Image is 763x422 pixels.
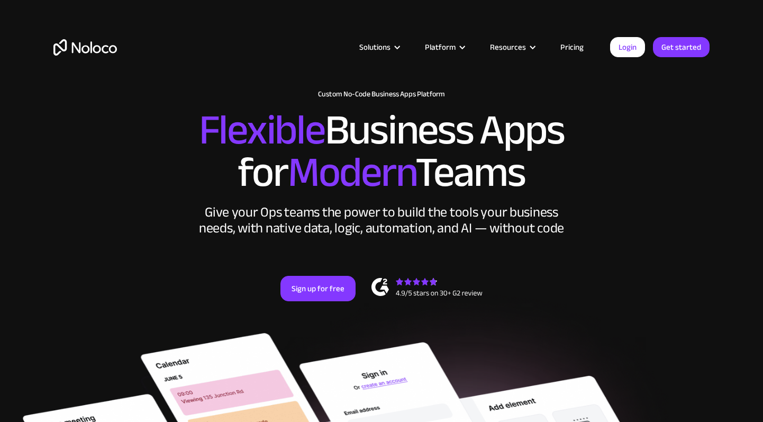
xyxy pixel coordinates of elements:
[477,40,547,54] div: Resources
[653,37,710,57] a: Get started
[610,37,645,57] a: Login
[346,40,412,54] div: Solutions
[425,40,456,54] div: Platform
[280,276,356,301] a: Sign up for free
[53,109,710,194] h2: Business Apps for Teams
[490,40,526,54] div: Resources
[359,40,390,54] div: Solutions
[547,40,597,54] a: Pricing
[196,204,567,236] div: Give your Ops teams the power to build the tools your business needs, with native data, logic, au...
[199,91,325,169] span: Flexible
[288,133,415,212] span: Modern
[412,40,477,54] div: Platform
[53,39,117,56] a: home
